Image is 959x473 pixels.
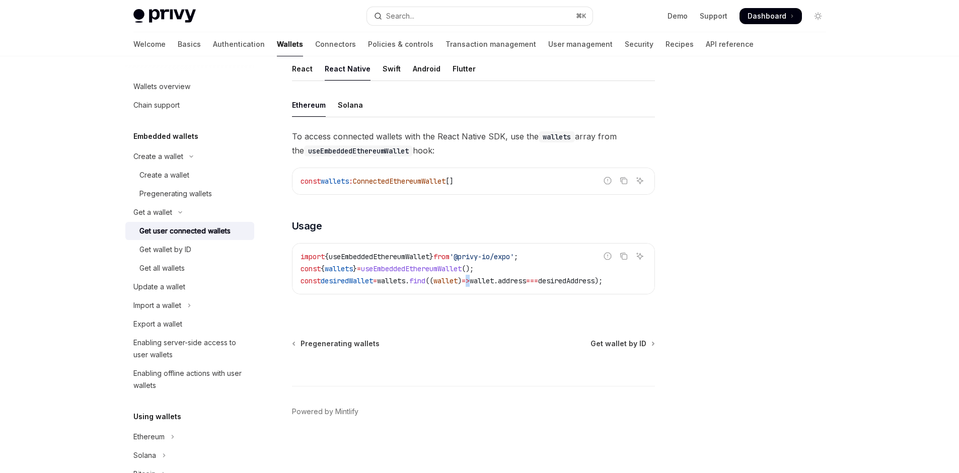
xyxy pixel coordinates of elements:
[301,339,380,349] span: Pregenerating wallets
[353,177,446,186] span: ConnectedEthereumWallet
[292,93,326,117] div: Ethereum
[526,276,538,285] span: ===
[633,250,646,263] button: Ask AI
[125,96,254,114] a: Chain support
[446,177,454,186] span: []
[383,57,401,81] div: Swift
[325,57,371,81] div: React Native
[301,264,321,273] span: const
[429,252,433,261] span: }
[595,276,603,285] span: );
[576,12,586,20] span: ⌘ K
[125,166,254,184] a: Create a wallet
[125,77,254,96] a: Wallets overview
[292,57,313,81] div: React
[748,11,786,21] span: Dashboard
[405,276,409,285] span: .
[458,276,462,285] span: )
[377,276,405,285] span: wallets
[125,428,254,446] button: Toggle Ethereum section
[367,7,593,25] button: Open search
[494,276,498,285] span: .
[133,367,248,391] div: Enabling offline actions with user wallets
[292,407,358,417] a: Powered by Mintlify
[462,276,470,285] span: =>
[740,8,802,24] a: Dashboard
[125,147,254,166] button: Toggle Create a wallet section
[139,169,189,181] div: Create a wallet
[633,174,646,187] button: Ask AI
[357,264,361,273] span: =
[321,264,325,273] span: {
[133,130,198,142] h5: Embedded wallets
[133,99,180,111] div: Chain support
[125,185,254,203] a: Pregenerating wallets
[125,334,254,364] a: Enabling server-side access to user wallets
[409,276,425,285] span: find
[591,339,646,349] span: Get wallet by ID
[625,32,653,56] a: Security
[668,11,688,21] a: Demo
[133,449,156,461] div: Solana
[425,276,433,285] span: ((
[548,32,613,56] a: User management
[133,32,166,56] a: Welcome
[125,241,254,259] a: Get wallet by ID
[433,276,458,285] span: wallet
[292,129,655,157] span: To access connected wallets with the React Native SDK, use the array from the hook:
[450,252,514,261] span: '@privy-io/expo'
[617,250,630,263] button: Copy the contents from the code block
[304,145,413,156] code: useEmbeddedEthereumWallet
[213,32,265,56] a: Authentication
[601,250,614,263] button: Report incorrect code
[361,264,462,273] span: useEmbeddedEthereumWallet
[125,315,254,333] a: Export a wallet
[139,244,191,256] div: Get wallet by ID
[125,222,254,240] a: Get user connected wallets
[277,32,303,56] a: Wallets
[125,296,254,314] button: Toggle Import a wallet section
[453,57,476,81] div: Flutter
[125,203,254,221] button: Toggle Get a wallet section
[433,252,450,261] span: from
[133,411,181,423] h5: Using wallets
[125,364,254,395] a: Enabling offline actions with user wallets
[514,252,518,261] span: ;
[301,276,321,285] span: const
[133,9,196,23] img: light logo
[329,252,429,261] span: useEmbeddedEthereumWallet
[133,281,185,293] div: Update a wallet
[133,337,248,361] div: Enabling server-side access to user wallets
[133,206,172,218] div: Get a wallet
[353,264,357,273] span: }
[413,57,440,81] div: Android
[133,431,165,443] div: Ethereum
[538,276,595,285] span: desiredAddress
[178,32,201,56] a: Basics
[349,177,353,186] span: :
[617,174,630,187] button: Copy the contents from the code block
[539,131,575,142] code: wallets
[301,177,321,186] span: const
[292,219,322,233] span: Usage
[293,339,380,349] a: Pregenerating wallets
[315,32,356,56] a: Connectors
[139,262,185,274] div: Get all wallets
[470,276,494,285] span: wallet
[133,81,190,93] div: Wallets overview
[301,252,325,261] span: import
[601,174,614,187] button: Report incorrect code
[125,259,254,277] a: Get all wallets
[700,11,727,21] a: Support
[386,10,414,22] div: Search...
[139,225,231,237] div: Get user connected wallets
[125,278,254,296] a: Update a wallet
[498,276,526,285] span: address
[462,264,474,273] span: ();
[133,150,183,163] div: Create a wallet
[666,32,694,56] a: Recipes
[368,32,433,56] a: Policies & controls
[139,188,212,200] div: Pregenerating wallets
[133,299,181,311] div: Import a wallet
[706,32,754,56] a: API reference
